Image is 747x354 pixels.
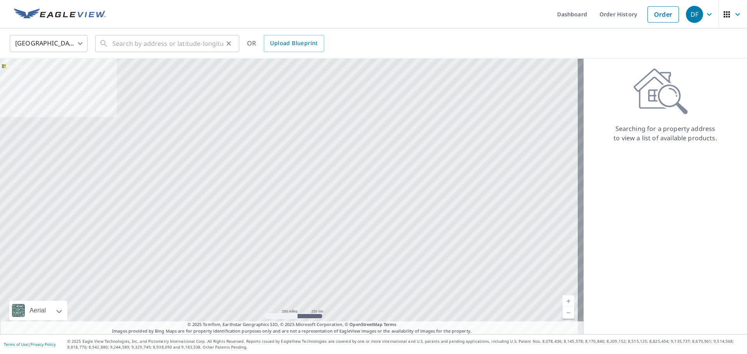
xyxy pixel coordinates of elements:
div: Aerial [27,301,48,320]
a: OpenStreetMap [349,321,382,327]
a: Order [647,6,679,23]
span: © 2025 TomTom, Earthstar Geographics SIO, © 2025 Microsoft Corporation, © [188,321,396,328]
a: Privacy Policy [30,342,56,347]
a: Current Level 5, Zoom Out [563,307,574,319]
p: © 2025 Eagle View Technologies, Inc. and Pictometry International Corp. All Rights Reserved. Repo... [67,338,743,350]
input: Search by address or latitude-longitude [112,33,223,54]
div: OR [247,35,324,52]
p: Searching for a property address to view a list of available products. [613,124,717,143]
a: Upload Blueprint [264,35,324,52]
a: Terms of Use [4,342,28,347]
a: Current Level 5, Zoom In [563,295,574,307]
span: Upload Blueprint [270,38,317,48]
div: Aerial [9,301,67,320]
button: Clear [223,38,234,49]
a: Terms [384,321,396,327]
p: | [4,342,56,347]
img: EV Logo [14,9,106,20]
div: [GEOGRAPHIC_DATA] [10,33,88,54]
div: DF [686,6,703,23]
